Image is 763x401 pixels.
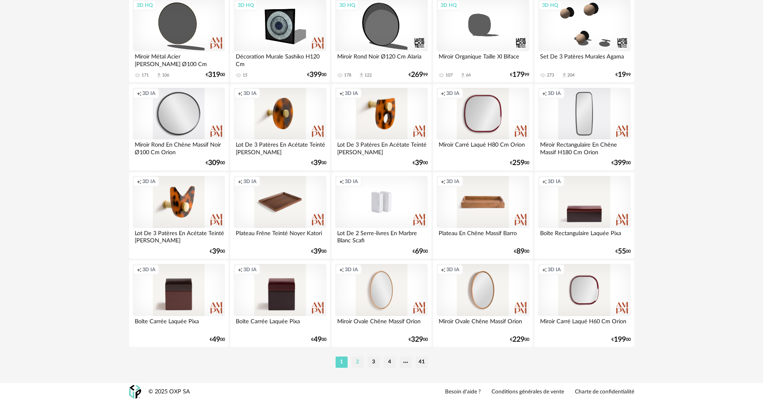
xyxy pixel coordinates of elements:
div: 273 [547,73,554,78]
div: € 99 [615,72,631,78]
span: 3D IA [446,90,459,97]
span: 3D IA [345,90,358,97]
span: 199 [614,337,626,343]
span: Download icon [156,72,162,78]
li: 3 [368,357,380,368]
div: € 99 [510,72,529,78]
div: Set De 3 Patères Murales Agama [538,51,630,67]
span: 55 [618,249,626,254]
div: Lot De 3 Patères En Acétate Teinté [PERSON_NAME] [234,139,326,155]
span: Creation icon [339,178,344,185]
div: © 2025 OXP SA [148,388,190,396]
span: 399 [310,72,322,78]
span: 39 [314,160,322,166]
span: Download icon [358,72,364,78]
div: Miroir Ovale Chêne Massif Orion [437,316,529,332]
div: € 00 [311,160,326,166]
div: € 00 [413,160,428,166]
div: Décoration Murale Sashiko H120 Cm [234,51,326,67]
div: € 00 [514,249,529,254]
div: Miroir Métal Acier [PERSON_NAME] Ø100 Cm Caligone [133,51,225,67]
div: Lot De 3 Patères En Acétate Teinté [PERSON_NAME] [335,139,427,155]
a: Creation icon 3D IA Lot De 3 Patères En Acétate Teinté [PERSON_NAME] €3900 [332,84,431,171]
div: € 00 [510,337,529,343]
div: Miroir Rond En Chêne Massif Noir Ø100 Cm Orion [133,139,225,155]
div: Lot De 3 Patères En Acétate Teinté [PERSON_NAME] [133,228,225,244]
span: Creation icon [542,178,547,185]
a: Charte de confidentialité [575,389,634,396]
div: € 00 [615,249,631,254]
span: 3D IA [243,90,257,97]
div: 171 [142,73,149,78]
a: Creation icon 3D IA Miroir Rectangulaire En Chêne Massif H180 Cm Orion €39900 [534,84,634,171]
span: 3D IA [345,178,358,185]
span: Creation icon [542,90,547,97]
span: 3D IA [548,178,561,185]
div: Plateau En Chêne Massif Barro [437,228,529,244]
span: 399 [614,160,626,166]
a: Creation icon 3D IA Miroir Rond En Chêne Massif Noir Ø100 Cm Orion €30900 [129,84,229,171]
div: € 00 [409,337,428,343]
span: Download icon [561,72,567,78]
li: 2 [352,357,364,368]
span: 3D IA [243,266,257,273]
span: 3D IA [446,178,459,185]
span: Creation icon [441,178,445,185]
a: Conditions générales de vente [492,389,564,396]
span: 3D IA [142,178,156,185]
span: 49 [212,337,220,343]
span: 259 [512,160,524,166]
span: 319 [208,72,220,78]
a: Creation icon 3D IA Miroir Carré Laqué H80 Cm Orion €25900 [433,84,532,171]
div: 122 [364,73,372,78]
a: Creation icon 3D IA Lot De 3 Patères En Acétate Teinté [PERSON_NAME] €3900 [129,172,229,259]
span: 3D IA [142,266,156,273]
span: 309 [208,160,220,166]
div: € 00 [611,160,631,166]
span: 269 [411,72,423,78]
li: 1 [336,357,348,368]
span: Creation icon [441,266,445,273]
div: € 00 [210,249,225,254]
li: 4 [384,357,396,368]
span: Creation icon [137,178,142,185]
span: 179 [512,72,524,78]
div: € 00 [307,72,326,78]
div: Miroir Organique Taille Xl Biface [437,51,529,67]
span: Creation icon [137,266,142,273]
span: Creation icon [441,90,445,97]
span: 3D IA [243,178,257,185]
span: 229 [512,337,524,343]
a: Creation icon 3D IA Miroir Ovale Chêne Massif Orion €22900 [433,260,532,347]
span: 39 [314,249,322,254]
a: Creation icon 3D IA Boîte Carrée Laquée Pixa €4900 [230,260,330,347]
span: Download icon [460,72,466,78]
div: 64 [466,73,471,78]
div: Miroir Rond Noir Ø120 Cm Alaria [335,51,427,67]
div: 178 [344,73,351,78]
img: OXP [129,385,141,399]
a: Creation icon 3D IA Plateau En Chêne Massif Barro €8900 [433,172,532,259]
div: € 00 [311,337,326,343]
a: Creation icon 3D IA Boîte Rectangulaire Laquée Pixa €5500 [534,172,634,259]
span: 89 [516,249,524,254]
span: 3D IA [548,266,561,273]
a: Creation icon 3D IA Boîte Carrée Laquée Pixa €4900 [129,260,229,347]
div: 107 [445,73,453,78]
div: Boîte Carrée Laquée Pixa [133,316,225,332]
span: 3D IA [142,90,156,97]
span: Creation icon [238,178,243,185]
div: € 00 [311,249,326,254]
div: Boîte Rectangulaire Laquée Pixa [538,228,630,244]
span: 39 [212,249,220,254]
div: Lot De 2 Serre-livres En Marbre Blanc Scafi [335,228,427,244]
span: Creation icon [238,90,243,97]
span: 39 [415,160,423,166]
div: Miroir Rectangulaire En Chêne Massif H180 Cm Orion [538,139,630,155]
span: 69 [415,249,423,254]
li: 41 [416,357,428,368]
div: 106 [162,73,169,78]
div: € 00 [510,160,529,166]
div: € 00 [206,72,225,78]
span: 3D IA [548,90,561,97]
